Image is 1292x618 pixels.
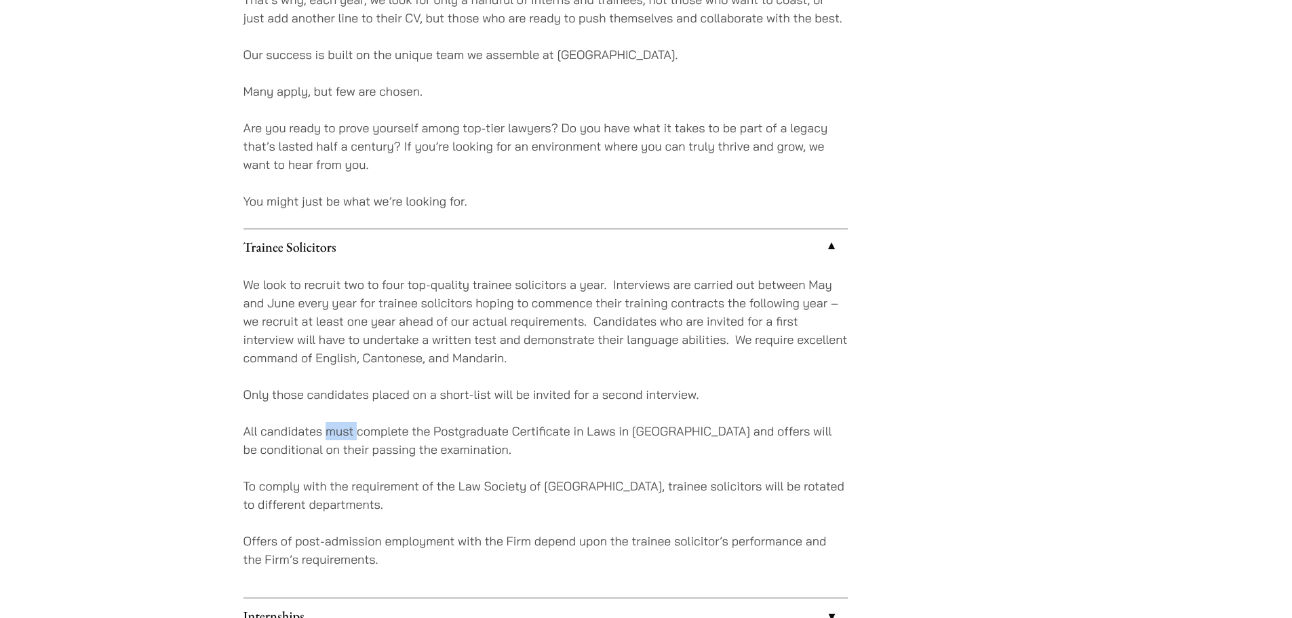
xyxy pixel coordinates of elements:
[243,82,848,100] p: Many apply, but few are chosen.
[243,265,848,598] div: Trainee Solicitors
[243,45,848,64] p: Our success is built on the unique team we assemble at [GEOGRAPHIC_DATA].
[243,385,848,404] p: Only those candidates placed on a short-list will be invited for a second interview.
[243,229,848,265] a: Trainee Solicitors
[243,275,848,367] p: We look to recruit two to four top-quality trainee solicitors a year. Interviews are carried out ...
[243,119,848,174] p: Are you ready to prove yourself among top-tier lawyers? Do you have what it takes to be part of a...
[243,192,848,210] p: You might just be what we’re looking for.
[243,422,848,459] p: All candidates must complete the Postgraduate Certificate in Laws in [GEOGRAPHIC_DATA] and offers...
[243,532,848,568] p: Offers of post-admission employment with the Firm depend upon the trainee solicitor’s performance...
[243,477,848,514] p: To comply with the requirement of the Law Society of [GEOGRAPHIC_DATA], trainee solicitors will b...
